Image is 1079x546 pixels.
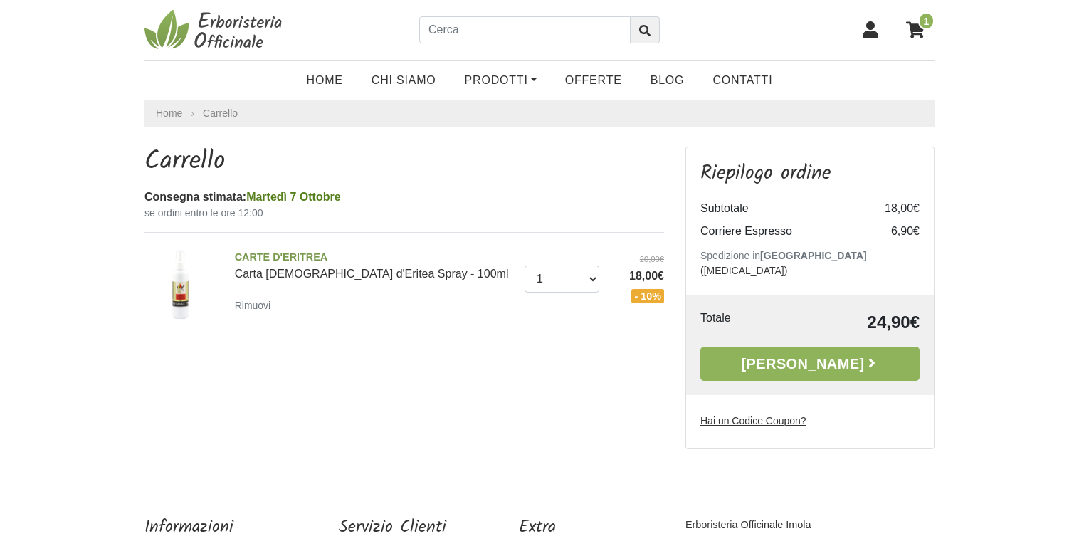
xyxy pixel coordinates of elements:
[700,415,806,426] u: Hai un Codice Coupon?
[610,268,664,285] span: 18,00€
[863,220,920,243] td: 6,90€
[144,518,265,538] h5: Informazioni
[357,66,451,95] a: Chi Siamo
[293,66,357,95] a: Home
[781,310,920,335] td: 24,90€
[760,250,867,261] b: [GEOGRAPHIC_DATA]
[144,189,664,206] div: Consegna stimata:
[918,12,935,30] span: 1
[144,147,664,177] h1: Carrello
[700,197,863,220] td: Subtotale
[235,250,514,280] a: CARTE D'ERITREACarta [DEMOGRAPHIC_DATA] d'Eritea Spray - 100ml
[700,310,781,335] td: Totale
[610,253,664,266] del: 20,00€
[700,220,863,243] td: Corriere Espresso
[419,16,631,43] input: Cerca
[863,197,920,220] td: 18,00€
[636,66,699,95] a: Blog
[685,519,811,530] a: Erboristeria Officinale Imola
[700,248,920,278] p: Spedizione in
[235,300,271,311] small: Rimuovi
[551,66,636,95] a: OFFERTE
[235,296,277,314] a: Rimuovi
[698,66,786,95] a: Contatti
[519,518,613,538] h5: Extra
[700,162,920,186] h3: Riepilogo ordine
[339,518,446,538] h5: Servizio Clienti
[700,347,920,381] a: [PERSON_NAME]
[140,244,224,329] img: Carta Aromatica d'Eritea Spray - 100ml
[144,9,287,51] img: Erboristeria Officinale
[203,107,238,119] a: Carrello
[631,289,664,303] span: - 10%
[144,206,664,221] small: se ordini entro le ore 12:00
[700,414,806,429] label: Hai un Codice Coupon?
[144,100,935,127] nav: breadcrumb
[700,265,787,276] a: ([MEDICAL_DATA])
[451,66,551,95] a: Prodotti
[156,106,182,121] a: Home
[899,12,935,48] a: 1
[235,250,514,266] span: CARTE D'ERITREA
[246,191,340,203] span: Martedì 7 Ottobre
